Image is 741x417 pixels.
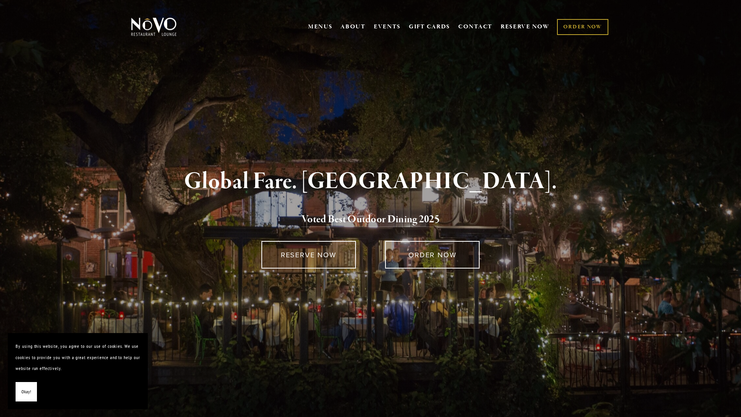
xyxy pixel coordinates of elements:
a: EVENTS [374,23,401,31]
span: Okay! [21,386,31,398]
a: CONTACT [458,19,492,34]
a: GIFT CARDS [409,19,450,34]
strong: Global Fare. [GEOGRAPHIC_DATA]. [184,167,557,196]
p: By using this website, you agree to our use of cookies. We use cookies to provide you with a grea... [16,341,140,374]
a: RESERVE NOW [261,241,356,269]
img: Novo Restaurant &amp; Lounge [130,17,178,37]
a: Voted Best Outdoor Dining 202 [301,213,434,227]
a: ORDER NOW [385,241,480,269]
a: RESERVE NOW [501,19,550,34]
h2: 5 [144,211,597,228]
a: MENUS [308,23,333,31]
a: ABOUT [340,23,366,31]
section: Cookie banner [8,333,148,409]
a: ORDER NOW [557,19,608,35]
button: Okay! [16,382,37,402]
